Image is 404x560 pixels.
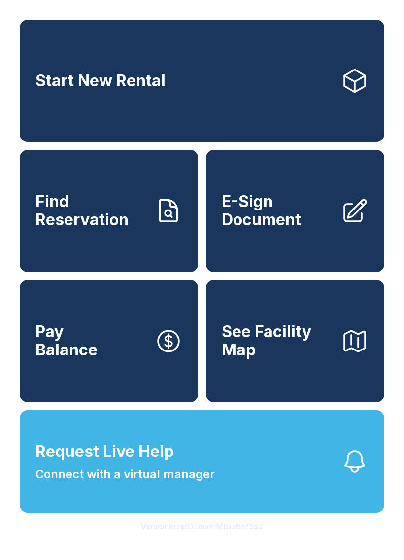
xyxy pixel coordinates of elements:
span: Request Live Help [35,440,174,463]
button: Request Live HelpConnect with a virtual manager [20,410,384,513]
button: PayBalance [20,280,198,402]
a: E-Sign Document [206,150,384,272]
button: VersionkrrefDLawElMlwz8nfSsJ [133,513,271,540]
span: Find Reservation [35,193,147,229]
button: See Facility Map [206,280,384,402]
span: Pay Balance [35,323,98,359]
span: Connect with a virtual manager [35,465,215,483]
span: Start New Rental [35,72,166,90]
span: See Facility Map [222,323,333,359]
span: E-Sign Document [222,193,333,229]
a: Start New Rental [20,20,384,142]
a: Find Reservation [20,150,198,272]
